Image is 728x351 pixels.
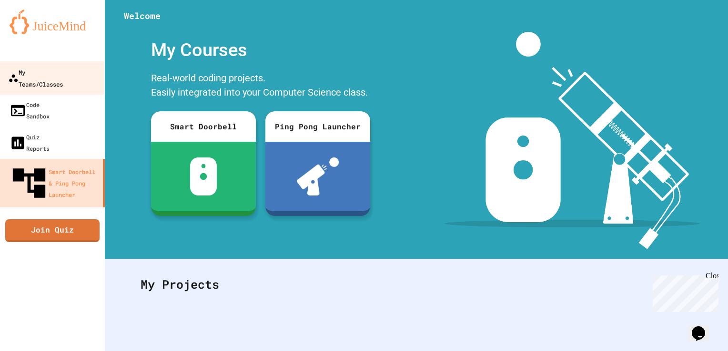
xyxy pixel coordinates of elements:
[297,157,339,195] img: ppl-with-ball.png
[5,219,100,242] a: Join Quiz
[10,10,95,34] img: logo-orange.svg
[146,68,375,104] div: Real-world coding projects. Easily integrated into your Computer Science class.
[190,157,217,195] img: sdb-white.svg
[8,66,63,89] div: My Teams/Classes
[10,164,99,203] div: Smart Doorbell & Ping Pong Launcher
[10,99,50,122] div: Code Sandbox
[445,32,700,249] img: banner-image-my-projects.png
[10,131,50,154] div: Quiz Reports
[4,4,66,60] div: Chat with us now!Close
[649,272,718,312] iframe: chat widget
[146,32,375,68] div: My Courses
[131,266,702,303] div: My Projects
[265,111,370,142] div: Ping Pong Launcher
[151,111,256,142] div: Smart Doorbell
[688,313,718,341] iframe: chat widget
